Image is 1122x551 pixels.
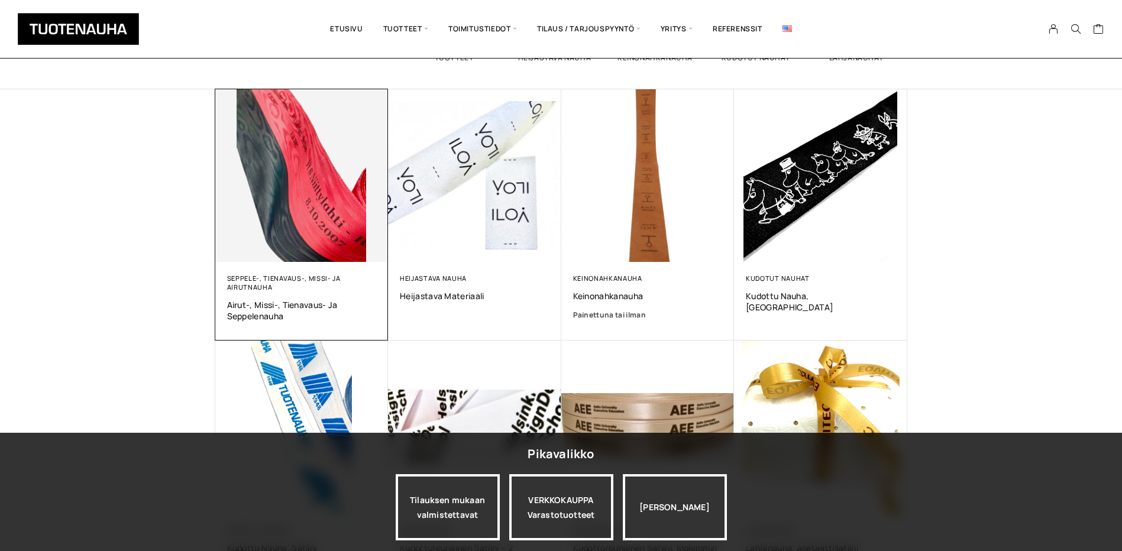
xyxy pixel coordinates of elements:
a: Referenssit [703,9,772,49]
span: Tuotteet [373,9,438,49]
strong: Painettuna tai ilman [573,310,646,320]
a: Painettuna tai ilman [573,309,723,321]
span: Tilaus / Tarjouspyyntö [527,9,651,49]
a: Etusivu [320,9,373,49]
div: VERKKOKAUPPA Varastotuotteet [509,474,613,540]
a: Airut-, missi-, tienavaus- ja seppelenauha [227,299,377,322]
a: My Account [1042,24,1065,34]
span: Yritys [651,9,703,49]
span: Toimitustiedot [438,9,527,49]
a: Keinonahkanauha [573,274,642,283]
a: Seppele-, tienavaus-, missi- ja airutnauha [227,274,341,291]
div: [PERSON_NAME] [623,474,727,540]
div: Pikavalikko [528,443,594,465]
a: Tilauksen mukaan valmistettavat [396,474,500,540]
a: Heijastava nauha [400,274,467,283]
h2: Lahjanauhat [806,54,907,61]
a: Kudotut nauhat [746,274,810,283]
h2: Kudotut nauhat [706,54,806,61]
a: Heijastava materiaali [400,290,549,302]
a: Cart [1093,23,1104,37]
h2: Heijastava nauha [505,54,605,61]
a: Kudottu nauha, [GEOGRAPHIC_DATA] [746,290,895,313]
h2: Tuotteet [404,54,505,61]
img: Tuotenauha Oy [18,13,139,45]
h2: Keinonahkanauha [605,54,706,61]
a: Keinonahkanauha [573,290,723,302]
a: VERKKOKAUPPAVarastotuotteet [509,474,613,540]
img: English [783,25,792,32]
button: Search [1065,24,1087,34]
